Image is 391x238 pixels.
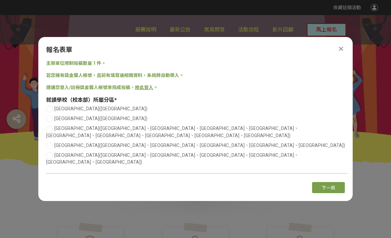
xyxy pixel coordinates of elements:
[333,5,361,10] span: 收藏這個活動
[153,85,158,90] span: 。
[46,46,72,54] span: 報名表單
[312,182,345,193] button: 下一頁
[135,15,156,45] a: 競賽說明
[238,15,259,45] a: 活動流程
[272,15,293,45] a: 影片回顧
[272,27,293,33] span: 影片回顧
[46,153,299,165] span: [GEOGRAPHIC_DATA]([GEOGRAPHIC_DATA]、[GEOGRAPHIC_DATA]、[GEOGRAPHIC_DATA]、[GEOGRAPHIC_DATA]、[GEOGRA...
[238,27,259,33] span: 活動流程
[54,116,147,121] span: [GEOGRAPHIC_DATA]([GEOGRAPHIC_DATA])
[316,27,337,33] span: 馬上報名
[204,15,225,45] a: 常見問答
[54,106,147,111] span: [GEOGRAPHIC_DATA]([GEOGRAPHIC_DATA])
[46,97,114,103] span: 就讀學校（校本部）所屬分區
[46,126,299,138] span: [GEOGRAPHIC_DATA]([GEOGRAPHIC_DATA]、[GEOGRAPHIC_DATA]、[GEOGRAPHIC_DATA]、[GEOGRAPHIC_DATA]、[GEOGRA...
[46,61,106,66] span: 主辦單位限制投稿數量 1 件。
[170,27,191,33] span: 最新公告
[54,143,345,148] span: [GEOGRAPHIC_DATA]([GEOGRAPHIC_DATA]、[GEOGRAPHIC_DATA]、[GEOGRAPHIC_DATA]、[GEOGRAPHIC_DATA]、[GEOGRA...
[307,23,346,36] button: 馬上報名
[135,85,153,90] a: 按此登入
[170,15,191,45] a: 最新公告
[204,27,225,33] span: 常見問答
[322,185,335,191] span: 下一頁
[46,85,135,90] span: 建議您登入/註冊獎金獵人帳號來完成投稿，
[135,27,156,33] span: 競賽說明
[46,73,184,78] span: 若您擁有獎金獵人帳號，且前有填寫過相關資料，系統將自動帶入。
